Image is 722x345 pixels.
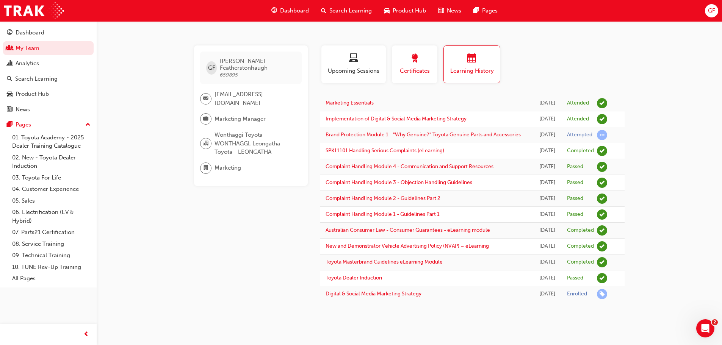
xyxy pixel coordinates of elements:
a: 09. Technical Training [9,250,94,261]
div: Tue Sep 09 2025 10:00:00 GMT+1000 (Australian Eastern Standard Time) [539,99,556,108]
div: Tue Aug 05 2025 10:44:24 GMT+1000 (Australian Eastern Standard Time) [539,131,556,139]
span: learningRecordVerb_COMPLETE-icon [597,241,607,251]
span: Upcoming Sessions [327,67,380,75]
span: Product Hub [393,6,426,15]
span: GF [708,6,715,15]
a: Complaint Handling Module 4 - Communication and Support Resources [326,163,493,170]
span: Wonthaggi Toyota - WONTHAGGI, Leongatha Toyota - LEONGATHA [215,131,296,156]
span: prev-icon [83,330,89,339]
span: learningRecordVerb_COMPLETE-icon [597,146,607,156]
span: pages-icon [7,122,13,128]
a: News [3,103,94,117]
div: Passed [567,275,583,282]
span: learningRecordVerb_ATTEND-icon [597,114,607,124]
span: people-icon [7,45,13,52]
a: pages-iconPages [467,3,504,19]
a: 04. Customer Experience [9,183,94,195]
button: Learning History [443,45,500,83]
span: car-icon [7,91,13,98]
span: guage-icon [271,6,277,16]
a: Toyota Masterbrand Guidelines eLearning Module [326,259,443,265]
div: Attempted [567,131,592,139]
a: Complaint Handling Module 3 - Objection Handling Guidelines [326,179,472,186]
button: Upcoming Sessions [321,45,386,83]
span: news-icon [7,106,13,113]
a: 01. Toyota Academy - 2025 Dealer Training Catalogue [9,132,94,152]
span: award-icon [410,54,419,64]
span: department-icon [203,163,208,173]
div: Tue Aug 05 2025 10:41:27 GMT+1000 (Australian Eastern Standard Time) [539,147,556,155]
div: Passed [567,179,583,186]
a: 05. Sales [9,195,94,207]
span: search-icon [7,76,12,83]
span: email-icon [203,94,208,104]
span: learningRecordVerb_COMPLETE-icon [597,257,607,267]
div: Mon Aug 04 2025 12:43:23 GMT+1000 (Australian Eastern Standard Time) [539,242,556,251]
div: Mon Aug 04 2025 15:44:30 GMT+1000 (Australian Eastern Standard Time) [539,194,556,203]
div: Passed [567,211,583,218]
span: briefcase-icon [203,114,208,124]
span: learningRecordVerb_PASS-icon [597,209,607,220]
a: Marketing Essentials [326,100,374,106]
a: Complaint Handling Module 1 - Guidelines Part 1 [326,211,440,217]
span: calendar-icon [467,54,476,64]
div: Mon Aug 04 2025 15:19:16 GMT+1000 (Australian Eastern Standard Time) [539,210,556,219]
div: Completed [567,147,594,155]
span: pages-icon [473,6,479,16]
div: Thu Jul 31 2025 14:22:06 GMT+1000 (Australian Eastern Standard Time) [539,290,556,298]
div: Completed [567,243,594,250]
span: news-icon [438,6,444,16]
span: laptop-icon [349,54,358,64]
button: Certificates [392,45,437,83]
a: guage-iconDashboard [265,3,315,19]
div: Search Learning [15,75,58,83]
button: Pages [3,118,94,132]
a: Brand Protection Module 1 - "Why Genuine?" Toyota Genuine Parts and Accessories [326,131,521,138]
div: Mon Aug 04 2025 16:09:24 GMT+1000 (Australian Eastern Standard Time) [539,162,556,171]
a: 08. Service Training [9,238,94,250]
a: SPK11101 Handling Serious Complaints (eLearning) [326,147,444,154]
div: Completed [567,227,594,234]
span: [EMAIL_ADDRESS][DOMAIN_NAME] [215,90,296,107]
button: DashboardMy TeamAnalyticsSearch LearningProduct HubNews [3,24,94,118]
img: Trak [4,2,64,19]
a: Search Learning [3,72,94,86]
a: 06. Electrification (EV & Hybrid) [9,206,94,226]
div: Product Hub [16,90,49,98]
span: Certificates [398,67,432,75]
span: [PERSON_NAME] Featherstonhaugh [220,58,296,71]
a: New and Demonstrator Vehicle Advertising Policy (NVAP) – eLearning [326,243,489,249]
span: learningRecordVerb_ENROLL-icon [597,289,607,299]
a: Analytics [3,56,94,70]
a: Implementation of Digital & Social Media Marketing Strategy [326,116,467,122]
div: Passed [567,195,583,202]
div: Enrolled [567,290,587,298]
span: guage-icon [7,30,13,36]
div: Dashboard [16,28,44,37]
div: News [16,105,30,114]
span: Pages [482,6,498,15]
span: learningRecordVerb_ATTEND-icon [597,98,607,108]
span: GF [208,64,215,72]
div: Attended [567,100,589,107]
span: Dashboard [280,6,309,15]
a: car-iconProduct Hub [378,3,432,19]
span: News [447,6,461,15]
span: chart-icon [7,60,13,67]
span: learningRecordVerb_PASS-icon [597,178,607,188]
a: news-iconNews [432,3,467,19]
a: Product Hub [3,87,94,101]
div: Pages [16,120,31,129]
span: up-icon [85,120,91,130]
a: All Pages [9,273,94,284]
span: search-icon [321,6,326,16]
div: Mon Aug 04 2025 15:53:30 GMT+1000 (Australian Eastern Standard Time) [539,178,556,187]
div: Analytics [16,59,39,68]
div: Attended [567,116,589,123]
a: 02. New - Toyota Dealer Induction [9,152,94,172]
span: Marketing [215,164,241,172]
span: 659895 [220,72,238,78]
div: Completed [567,259,594,266]
iframe: Intercom live chat [696,319,714,337]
